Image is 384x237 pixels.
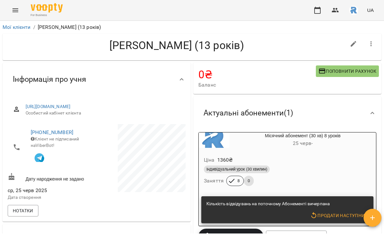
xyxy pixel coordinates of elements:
[6,172,97,183] div: Дату народження не задано
[31,3,63,13] img: Voopty Logo
[3,24,31,30] a: Мої клієнти
[204,166,270,172] span: Індивідуальний урок (30 хвилин)
[308,210,371,221] button: Продати наступний
[3,63,191,96] div: Інформація про учня
[204,156,215,165] h6: Ціна
[31,13,63,17] span: For Business
[8,205,38,216] button: Нотатки
[310,212,368,219] span: Продати наступний
[293,140,313,146] span: 25 черв -
[38,23,101,31] p: [PERSON_NAME] (13 років)
[26,104,71,109] a: [URL][DOMAIN_NAME]
[364,4,376,16] button: UA
[3,23,381,31] nav: breadcrumb
[198,68,316,81] h4: 0 ₴
[35,153,44,163] img: Telegram
[204,108,293,118] span: Актуальні абонементи ( 1 )
[13,74,86,84] span: Інформація про учня
[8,194,95,201] p: Дата створення
[8,3,23,18] button: Menu
[234,178,244,184] span: 8
[204,176,224,185] h6: Заняття
[199,132,376,194] button: Місячний абонемент (30 хв) 8 уроків25 черв- Ціна1360₴Індивідуальний урок (30 хвилин)Заняття80
[206,198,330,210] div: Кількість відвідувань на поточному Абонементі вичерпана
[31,129,73,135] a: [PHONE_NUMBER]
[26,110,180,116] span: Особистий кабінет клієнта
[316,65,379,77] button: Поповнити рахунок
[217,156,233,164] p: 1360 ₴
[193,97,381,130] div: Актуальні абонементи(1)
[8,39,346,52] h4: [PERSON_NAME] (13 років)
[367,7,374,13] span: UA
[349,6,358,15] img: 4d5b4add5c842939a2da6fce33177f00.jpeg
[31,148,48,166] button: Клієнт підписаний на VooptyBot
[33,23,35,31] li: /
[244,178,254,184] span: 0
[13,207,33,215] span: Нотатки
[198,81,316,89] span: Баланс
[8,187,95,194] span: ср, 25 черв 2025
[318,67,376,75] span: Поповнити рахунок
[229,132,376,148] div: Місячний абонемент (30 хв) 8 уроків
[199,132,229,148] div: Місячний абонемент (30 хв) 8 уроків
[31,136,79,148] span: Клієнт не підписаний на ViberBot!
